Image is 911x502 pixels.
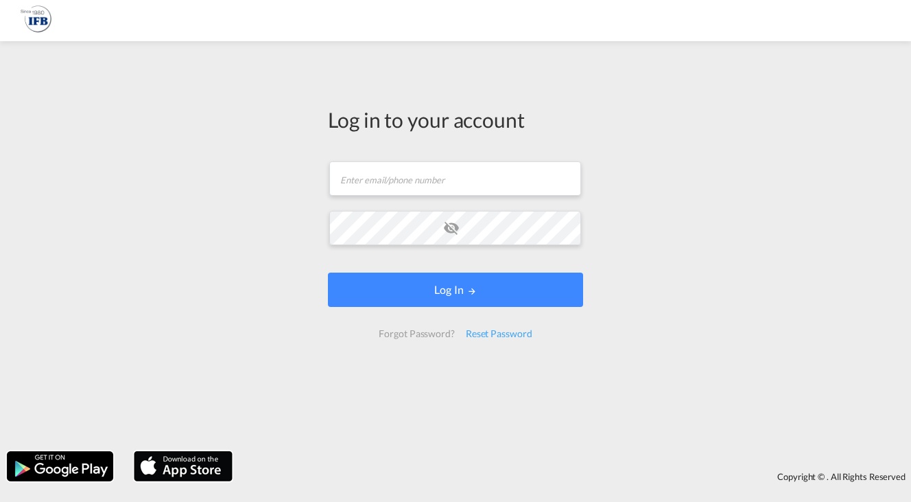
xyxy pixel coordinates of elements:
[132,450,234,483] img: apple.png
[239,465,911,488] div: Copyright © . All Rights Reserved
[460,321,538,346] div: Reset Password
[21,5,51,36] img: 1f261f00256b11eeaf3d89493e6660f9.png
[5,450,115,483] img: google.png
[373,321,460,346] div: Forgot Password?
[443,220,460,236] md-icon: icon-eye-off
[329,161,581,196] input: Enter email/phone number
[328,105,583,134] div: Log in to your account
[328,273,583,307] button: LOGIN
